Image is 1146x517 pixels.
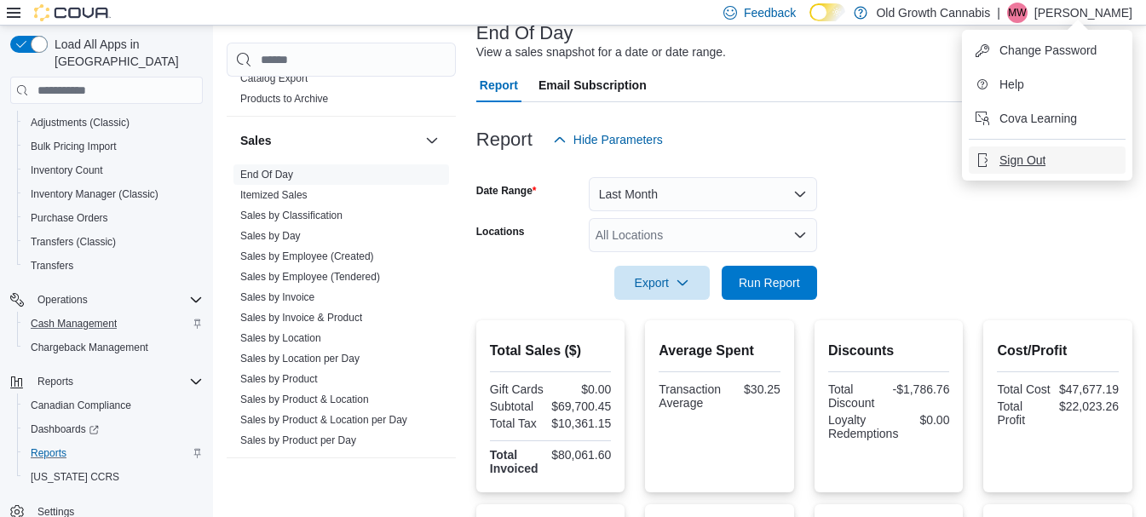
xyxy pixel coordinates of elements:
a: Sales by Product & Location [240,393,369,405]
a: Sales by Location [240,332,321,344]
h3: Report [476,129,533,150]
span: Run Report [739,274,800,291]
div: Subtotal [490,399,544,413]
a: Cash Management [24,313,124,334]
h2: Average Spent [659,341,780,361]
div: $30.25 [728,382,780,396]
button: Inventory Count [17,158,210,182]
button: Help [969,71,1126,98]
h2: Cost/Profit [997,341,1119,361]
span: Operations [31,290,203,310]
a: Sales by Invoice & Product [240,312,362,324]
span: Dashboards [24,419,203,439]
button: Chargeback Management [17,336,210,359]
span: Sales by Classification [240,209,343,222]
span: Sales by Invoice & Product [240,311,362,325]
span: Catalog Export [240,72,308,85]
span: Change Password [999,42,1097,59]
span: Canadian Compliance [24,395,203,416]
a: Chargeback Management [24,337,155,358]
a: [US_STATE] CCRS [24,467,126,487]
a: Sales by Employee (Created) [240,250,374,262]
a: Products to Archive [240,93,328,105]
div: Products [227,68,456,116]
a: Inventory Manager (Classic) [24,184,165,204]
span: Bulk Pricing Import [31,140,117,153]
span: Report [480,68,518,102]
button: Run Report [722,266,817,300]
div: Gift Cards [490,382,547,396]
div: Mary Watkins [1007,3,1028,23]
span: Help [999,76,1024,93]
span: Export [625,266,700,300]
div: $80,061.60 [551,448,611,462]
div: $10,361.15 [551,416,611,430]
h3: Sales [240,132,272,149]
button: Sales [240,132,418,149]
span: Inventory Count [31,164,103,177]
span: End Of Day [240,168,293,181]
h3: End Of Day [476,23,573,43]
span: Transfers [24,256,203,276]
button: Reports [17,441,210,465]
span: Sales by Product per Day [240,434,356,447]
a: Itemized Sales [240,189,308,201]
button: Purchase Orders [17,206,210,230]
button: Export [614,266,710,300]
div: Loyalty Redemptions [828,413,899,440]
span: Sales by Product & Location [240,393,369,406]
div: $69,700.45 [551,399,611,413]
div: Total Discount [828,382,885,410]
div: Total Cost [997,382,1051,396]
button: Canadian Compliance [17,393,210,417]
span: Sales by Product & Location per Day [240,413,407,427]
span: Sales by Location per Day [240,352,360,365]
a: Purchase Orders [24,208,115,228]
span: Inventory Manager (Classic) [24,184,203,204]
span: Purchase Orders [24,208,203,228]
span: Sign Out [999,152,1045,169]
span: Adjustments (Classic) [31,116,130,129]
button: [US_STATE] CCRS [17,465,210,489]
h2: Total Sales ($) [490,341,612,361]
label: Locations [476,225,525,238]
input: Dark Mode [809,3,845,21]
a: Transfers [24,256,80,276]
a: Reports [24,443,73,463]
span: Operations [37,293,88,307]
a: Sales by Product [240,373,318,385]
a: End Of Day [240,169,293,181]
span: Transfers (Classic) [24,232,203,252]
label: Date Range [476,184,537,198]
a: Transfers (Classic) [24,232,123,252]
img: Cova [34,4,111,21]
div: View a sales snapshot for a date or date range. [476,43,726,61]
button: Change Password [969,37,1126,64]
a: Canadian Compliance [24,395,138,416]
span: Inventory Count [24,160,203,181]
button: Reports [3,370,210,393]
span: Chargeback Management [24,337,203,358]
button: Transfers (Classic) [17,230,210,254]
a: Dashboards [24,419,106,439]
p: | [997,3,1000,23]
span: Purchase Orders [31,211,108,225]
a: Sales by Product per Day [240,434,356,446]
span: Cash Management [31,317,117,330]
span: Reports [31,371,203,392]
span: Reports [37,375,73,388]
span: Canadian Compliance [31,399,131,412]
button: Open list of options [793,228,807,242]
span: Dark Mode [809,21,810,22]
button: Last Month [589,177,817,211]
button: Sign Out [969,146,1126,174]
span: Dashboards [31,422,99,436]
p: [PERSON_NAME] [1034,3,1132,23]
span: Cova Learning [999,110,1077,127]
a: Sales by Product & Location per Day [240,414,407,426]
span: Load All Apps in [GEOGRAPHIC_DATA] [48,36,203,70]
p: Old Growth Cannabis [876,3,990,23]
div: $47,677.19 [1059,382,1119,396]
span: Sales by Day [240,229,301,243]
div: Total Tax [490,416,544,430]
